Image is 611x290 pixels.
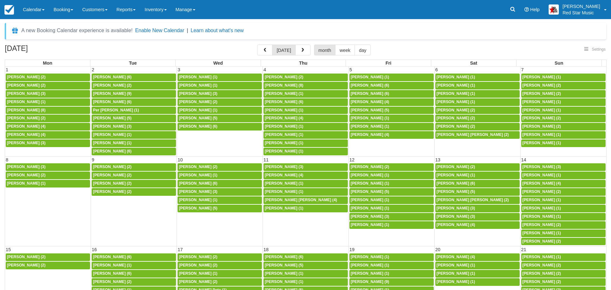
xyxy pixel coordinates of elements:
a: [PERSON_NAME] (1) [6,180,90,187]
span: [PERSON_NAME] (6) [93,271,131,276]
a: [PERSON_NAME] (1) [349,270,434,278]
span: [PERSON_NAME] (2) [523,124,561,129]
span: [PERSON_NAME] (1) [351,263,389,267]
a: [PERSON_NAME] (1) [521,253,606,261]
span: [PERSON_NAME] (3) [351,214,389,219]
a: [PERSON_NAME] (1) [521,98,606,106]
a: [PERSON_NAME] (2) [6,82,90,89]
span: [PERSON_NAME] (1) [265,271,303,276]
span: [PERSON_NAME] (6) [265,255,303,259]
span: [PERSON_NAME] (5) [179,206,217,210]
a: [PERSON_NAME] (2) [92,163,176,171]
span: [PERSON_NAME] (3) [7,141,46,145]
a: [PERSON_NAME] (2) [6,262,90,269]
a: Per [PERSON_NAME] (1) [92,107,176,114]
a: [PERSON_NAME] (2) [178,278,262,286]
a: [PERSON_NAME] (4) [435,253,520,261]
span: [PERSON_NAME] (1) [265,279,303,284]
span: [PERSON_NAME] (5) [265,263,303,267]
span: [PERSON_NAME] (1) [351,116,389,120]
span: [PERSON_NAME] (6) [179,124,217,129]
span: [PERSON_NAME] (1) [7,181,46,186]
span: [PERSON_NAME] [PERSON_NAME] (2) [437,198,509,202]
span: [PERSON_NAME] (2) [523,263,561,267]
span: 7 [521,67,524,72]
span: [PERSON_NAME] (1) [179,108,217,112]
a: [PERSON_NAME] (3) [178,90,262,98]
span: [PERSON_NAME] (1) [523,255,561,259]
span: 10 [177,157,183,162]
a: [PERSON_NAME] (1) [349,172,434,179]
a: [PERSON_NAME] (1) [263,180,348,187]
span: [PERSON_NAME] (1) [351,223,389,227]
span: [PERSON_NAME] [PERSON_NAME] (2) [437,132,509,137]
a: [PERSON_NAME] (3) [435,205,520,212]
span: [PERSON_NAME] (1) [265,206,303,210]
a: [PERSON_NAME] (3) [435,213,520,221]
span: [PERSON_NAME] (2) [7,263,46,267]
span: [PERSON_NAME] (1) [179,173,217,177]
span: [PERSON_NAME] (1) [179,271,217,276]
span: [PERSON_NAME] (1) [437,100,475,104]
span: [PERSON_NAME] (1) [437,279,475,284]
p: Red Star Music [563,10,600,16]
a: [PERSON_NAME] (2) [521,270,606,278]
span: [PERSON_NAME] (2) [93,181,131,186]
span: [PERSON_NAME] (3) [437,214,475,219]
span: [PERSON_NAME] (2) [523,189,561,194]
span: [PERSON_NAME] (2) [93,83,131,88]
a: Learn about what's new [191,28,244,33]
a: [PERSON_NAME] (1) [178,196,262,204]
span: [PERSON_NAME] (8) [7,108,46,112]
a: [PERSON_NAME] (1) [263,131,348,139]
a: [PERSON_NAME] (1) [435,82,520,89]
span: [PERSON_NAME] (2) [523,83,561,88]
a: [PERSON_NAME] (1) [521,131,606,139]
span: [PERSON_NAME] (2) [7,173,46,177]
a: [PERSON_NAME] (1) [349,115,434,122]
a: [PERSON_NAME] (1) [435,98,520,106]
span: [PERSON_NAME] (1) [265,124,303,129]
a: [PERSON_NAME] (1) [521,74,606,81]
a: [PERSON_NAME] (3) [6,90,90,98]
a: [PERSON_NAME] (1) [435,74,520,81]
a: [PERSON_NAME] (2) [178,98,262,106]
a: [PERSON_NAME] (6) [178,123,262,131]
span: [PERSON_NAME] (6) [351,91,389,96]
span: [PERSON_NAME] (1) [351,181,389,186]
a: [PERSON_NAME] (1) [521,107,606,114]
span: [PERSON_NAME] (1) [523,198,561,202]
a: [PERSON_NAME] (1) [521,230,606,237]
span: [PERSON_NAME] (1) [351,124,389,129]
a: [PERSON_NAME] (5) [349,107,434,114]
span: Settings [592,47,606,52]
span: [PERSON_NAME] (1) [437,91,475,96]
span: [PERSON_NAME] (1) [437,83,475,88]
a: [PERSON_NAME] (6) [349,90,434,98]
span: [PERSON_NAME] (3) [179,189,217,194]
span: 5 [349,67,353,72]
span: [PERSON_NAME] (4) [523,181,561,186]
a: [PERSON_NAME] (1) [92,139,176,147]
div: A new Booking Calendar experience is available! [21,27,133,34]
span: [PERSON_NAME] (2) [523,223,561,227]
a: [PERSON_NAME] (5) [263,262,348,269]
a: [PERSON_NAME] (2) [521,188,606,196]
a: [PERSON_NAME] (3) [6,139,90,147]
span: [PERSON_NAME] (2) [7,75,46,79]
a: [PERSON_NAME] (2) [521,123,606,131]
span: [PERSON_NAME] (2) [437,116,475,120]
img: A2 [549,4,559,15]
a: [PERSON_NAME] (6) [349,82,434,89]
span: [PERSON_NAME] (1) [265,189,303,194]
span: Thu [299,60,307,66]
span: [PERSON_NAME] (2) [179,165,217,169]
span: [PERSON_NAME] (3) [7,165,46,169]
span: [PERSON_NAME] (2) [93,279,131,284]
a: [PERSON_NAME] (2) [92,180,176,187]
a: [PERSON_NAME] (2) [178,253,262,261]
span: [PERSON_NAME] (6) [93,255,131,259]
a: [PERSON_NAME] (1) [92,131,176,139]
a: [PERSON_NAME] (2) [263,74,348,81]
a: [PERSON_NAME] (2) [92,172,176,179]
